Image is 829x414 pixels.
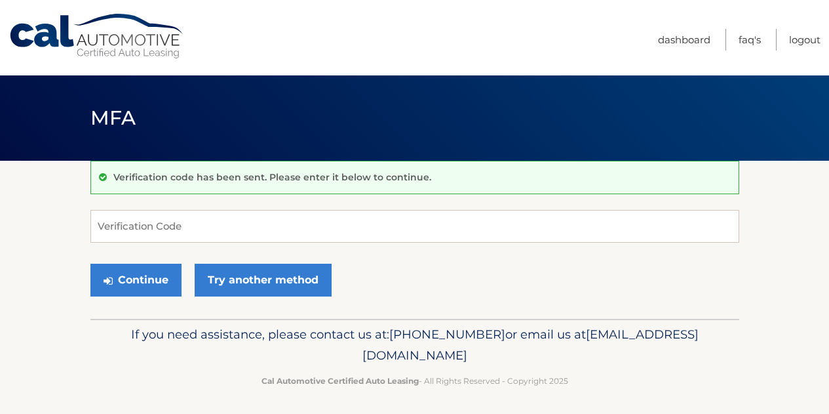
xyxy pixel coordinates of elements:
[99,374,731,388] p: - All Rights Reserved - Copyright 2025
[658,29,710,51] a: Dashboard
[195,264,332,297] a: Try another method
[113,171,431,183] p: Verification code has been sent. Please enter it below to continue.
[99,324,731,366] p: If you need assistance, please contact us at: or email us at
[90,264,182,297] button: Continue
[90,210,739,243] input: Verification Code
[789,29,820,51] a: Logout
[739,29,761,51] a: FAQ's
[261,376,419,386] strong: Cal Automotive Certified Auto Leasing
[9,13,185,60] a: Cal Automotive
[362,327,699,363] span: [EMAIL_ADDRESS][DOMAIN_NAME]
[389,327,505,342] span: [PHONE_NUMBER]
[90,106,136,130] span: MFA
